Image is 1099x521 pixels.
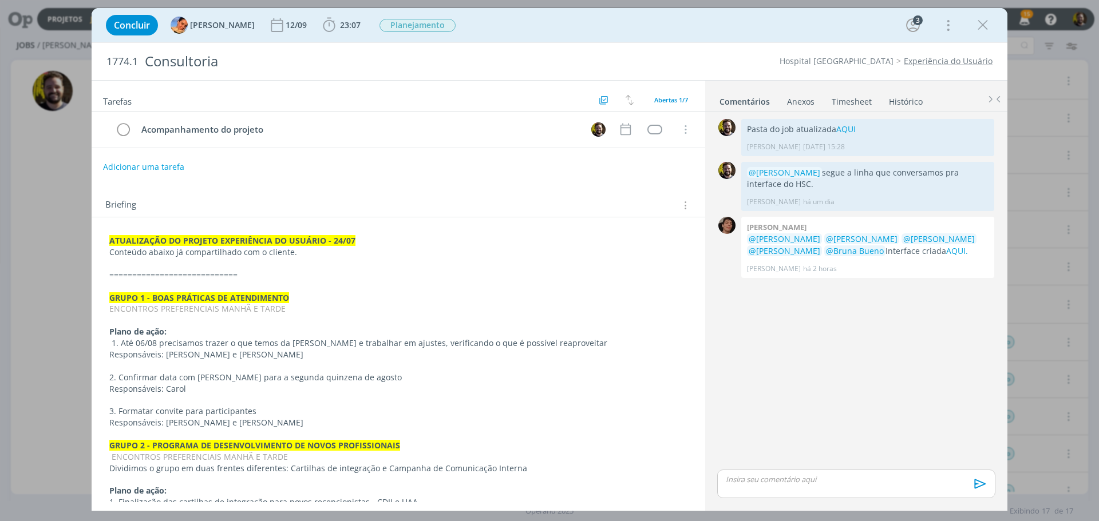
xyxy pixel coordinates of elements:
[831,91,872,108] a: Timesheet
[112,451,288,462] span: ENCONTROS PREFERENCIAIS MANHÃ E TARDE
[109,326,167,337] strong: Plano de ação:
[904,16,922,34] button: 3
[826,245,884,256] span: @Bruna Bueno
[109,303,286,314] span: ENCONTROS PREFERENCIAIS MANHÃ E TARDE
[780,55,894,66] a: Hospital [GEOGRAPHIC_DATA]
[913,15,923,25] div: 3
[718,119,736,136] img: C
[888,91,923,108] a: Histórico
[946,245,968,256] a: AQUI.
[109,292,289,303] strong: GRUPO 1 - BOAS PRÁTICAS DE ATENDIMENTO
[747,197,801,207] p: [PERSON_NAME]
[109,246,687,258] p: Conteúdo abaixo já compartilhado com o cliente.
[826,233,898,244] span: @[PERSON_NAME]
[320,16,363,34] button: 23:07
[591,122,606,137] img: C
[105,198,136,213] span: Briefing
[747,233,989,257] p: Interface criada
[286,21,309,29] div: 12/09
[836,124,856,134] a: AQUI
[190,21,255,29] span: [PERSON_NAME]
[749,167,820,178] span: @[PERSON_NAME]
[787,96,815,108] div: Anexos
[109,269,687,281] p: ============================
[803,264,837,274] span: há 2 horas
[747,142,801,152] p: [PERSON_NAME]
[654,96,688,104] span: Abertas 1/7
[747,124,989,135] p: Pasta do job atualizada
[106,15,158,35] button: Concluir
[114,21,150,30] span: Concluir
[171,17,255,34] button: L[PERSON_NAME]
[109,417,687,428] p: Responsáveis: [PERSON_NAME] e [PERSON_NAME]
[140,47,619,75] div: Consultoria
[718,217,736,234] img: P
[171,17,188,34] img: L
[109,405,687,417] p: 3. Formatar convite para participantes
[136,122,580,137] div: Acompanhamento do projeto
[109,337,687,349] p: 1. Até 06/08 precisamos trazer o que temos da [PERSON_NAME] e trabalhar em ajustes, verificando o...
[749,245,820,256] span: @[PERSON_NAME]
[747,222,807,232] b: [PERSON_NAME]
[106,55,138,68] span: 1774.1
[747,167,989,190] p: segue a linha que conversamos pra interface do HSC.
[103,93,132,107] span: Tarefas
[590,121,607,138] button: C
[109,372,687,383] p: 2. Confirmar data com [PERSON_NAME] para a segunda quinzena de agosto
[379,18,456,33] button: Planejamento
[904,55,993,66] a: Experiência do Usuário
[718,162,736,179] img: C
[109,440,400,451] strong: GRUPO 2 - PROGRAMA DE DESENVOLVIMENTO DE NOVOS PROFISSIONAIS
[626,95,634,105] img: arrow-down-up.svg
[109,349,687,360] p: Responsáveis: [PERSON_NAME] e [PERSON_NAME]
[109,485,167,496] strong: Plano de ação:
[803,197,835,207] span: há um dia
[92,8,1007,511] div: dialog
[903,233,975,244] span: @[PERSON_NAME]
[109,383,687,395] p: Responsáveis: Carol
[109,463,687,474] p: Dividimos o grupo em duas frentes diferentes: Cartilhas de integração e Campanha de Comunicação I...
[719,91,770,108] a: Comentários
[749,233,820,244] span: @[PERSON_NAME]
[747,264,801,274] p: [PERSON_NAME]
[803,142,845,152] span: [DATE] 15:28
[109,496,687,508] p: 1. Finalização das cartilhas de integração para novos recepcionistas - CDII e UAA
[109,235,355,246] strong: ATUALIZAÇÃO DO PROJETO EXPERIÊNCIA DO USUÁRIO - 24/07
[102,157,185,177] button: Adicionar uma tarefa
[340,19,361,30] span: 23:07
[379,19,456,32] span: Planejamento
